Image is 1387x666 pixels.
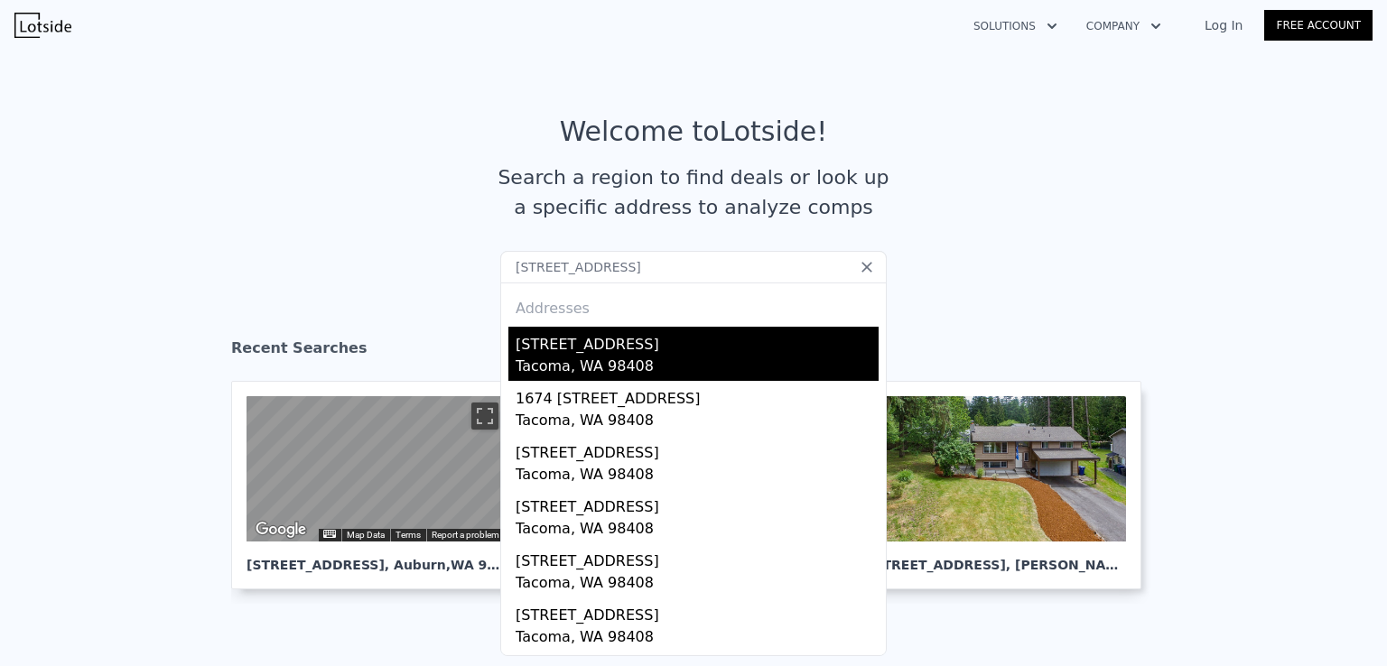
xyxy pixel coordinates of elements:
[14,13,71,38] img: Lotside
[1072,10,1176,42] button: Company
[491,162,896,222] div: Search a region to find deals or look up a specific address to analyze comps
[516,327,879,356] div: [STREET_ADDRESS]
[516,410,879,435] div: Tacoma, WA 98408
[516,572,879,597] div: Tacoma, WA 98408
[868,541,1126,574] div: [STREET_ADDRESS] , [PERSON_NAME]
[231,323,1156,381] div: Recent Searches
[347,529,385,541] button: Map Data
[323,530,336,538] button: Keyboard shortcuts
[432,530,499,540] a: Report a problem
[516,464,879,489] div: Tacoma, WA 98408
[500,251,887,283] input: Search an address or region...
[251,518,311,541] img: Google
[516,626,879,652] div: Tacoma, WA 98408
[516,435,879,464] div: [STREET_ADDRESS]
[560,116,828,148] div: Welcome to Lotside !
[1264,10,1373,41] a: Free Account
[231,381,535,589] a: Map [STREET_ADDRESS], Auburn,WA 98001
[247,541,505,574] div: [STREET_ADDRESS] , Auburn
[251,518,311,541] a: Open this area in Google Maps (opens a new window)
[247,396,505,541] div: Street View
[396,530,421,540] a: Terms (opens in new tab)
[247,396,505,541] div: Map
[959,10,1072,42] button: Solutions
[471,402,498,430] button: Toggle fullscreen view
[852,381,1156,589] a: [STREET_ADDRESS], [PERSON_NAME]
[446,558,523,572] span: , WA 98001
[516,597,879,626] div: [STREET_ADDRESS]
[516,543,879,572] div: [STREET_ADDRESS]
[1183,16,1264,34] a: Log In
[516,381,879,410] div: 1674 [STREET_ADDRESS]
[516,489,879,518] div: [STREET_ADDRESS]
[516,356,879,381] div: Tacoma, WA 98408
[516,518,879,543] div: Tacoma, WA 98408
[508,283,879,327] div: Addresses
